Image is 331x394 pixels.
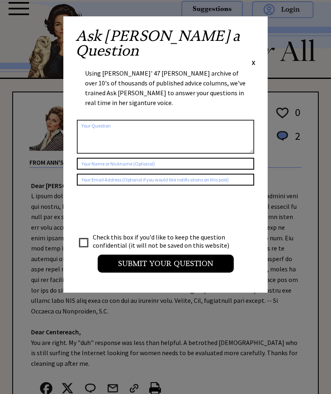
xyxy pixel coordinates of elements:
input: Your Email Address (Optional if you would like notifications on this post) [77,174,254,186]
h2: Ask [PERSON_NAME] a Question [76,29,255,58]
input: Your Name or Nickname (Optional) [77,158,254,170]
span: X [252,58,255,67]
td: Check this box if you'd like to keep the question confidential (it will not be saved on this webs... [92,233,237,250]
input: Submit your Question [98,255,234,273]
div: Using [PERSON_NAME]' 47 [PERSON_NAME] archive of over 10's of thousands of published advice colum... [85,68,246,116]
iframe: reCAPTCHA [77,194,201,226]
